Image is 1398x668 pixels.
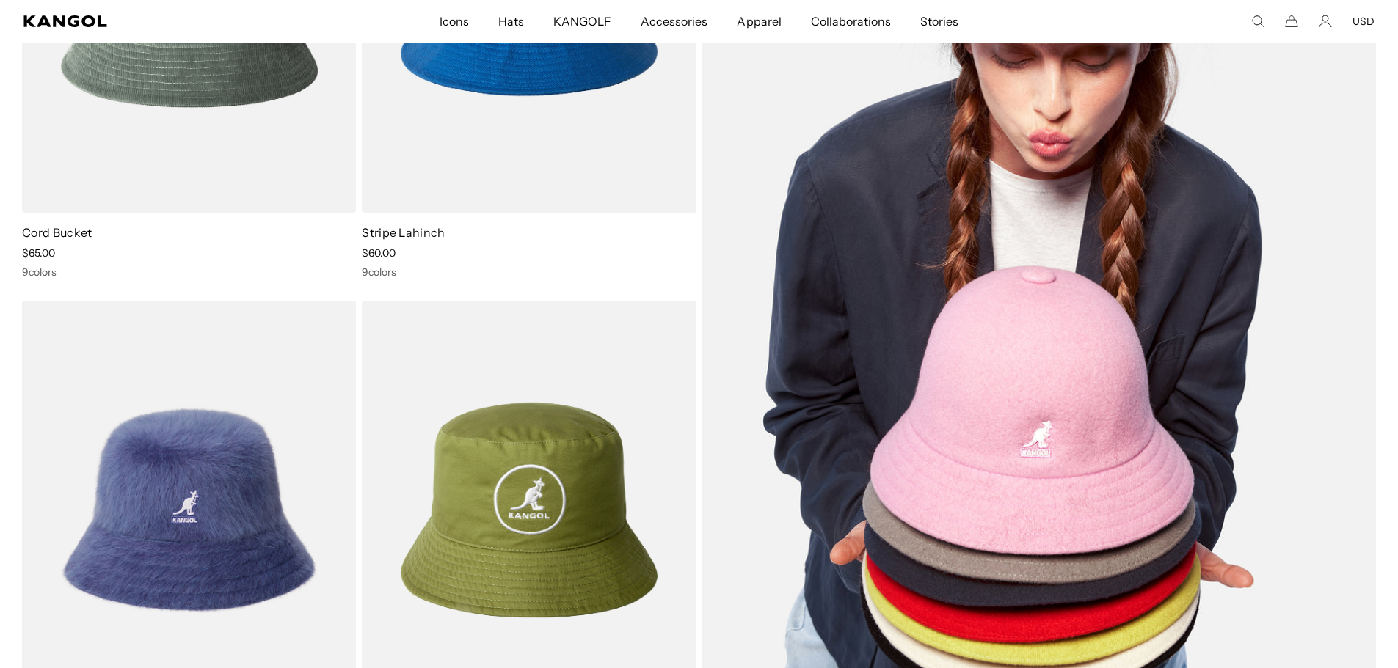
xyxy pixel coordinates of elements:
span: $60.00 [362,246,396,260]
a: Cord Bucket [22,225,92,240]
a: Stripe Lahinch [362,225,445,240]
span: $65.00 [22,246,55,260]
a: Kangol [23,15,291,27]
button: Cart [1285,15,1298,28]
div: 9 colors [362,265,696,279]
summary: Search here [1251,15,1264,28]
div: 9 colors [22,265,356,279]
button: USD [1353,15,1375,28]
a: Account [1319,15,1332,28]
